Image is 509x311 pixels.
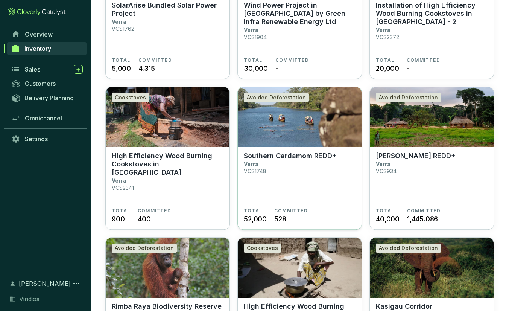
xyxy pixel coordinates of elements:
[112,63,131,73] span: 5,000
[112,214,125,224] span: 900
[112,302,222,311] p: Rimba Raya Biodiversity Reserve
[112,177,126,184] p: Verra
[8,91,87,104] a: Delivery Planning
[8,28,87,41] a: Overview
[407,214,438,224] span: 1,445.086
[8,63,87,76] a: Sales
[138,57,172,63] span: COMMITTED
[244,244,281,253] div: Cookstoves
[138,63,155,73] span: 4.315
[376,168,397,174] p: VCS934
[244,27,258,33] p: Verra
[237,87,362,230] a: Southern Cardamom REDD+Avoided DeforestationSouthern Cardamom REDD+VerraVCS1748TOTAL52,000COMMITT...
[376,161,390,167] p: Verra
[19,279,71,288] span: [PERSON_NAME]
[25,80,56,87] span: Customers
[244,34,267,40] p: VCS1904
[369,87,494,230] a: Mai Ndombe REDD+Avoided Deforestation[PERSON_NAME] REDD+VerraVCS934TOTAL40,000COMMITTED1,445.086
[8,112,87,125] a: Omnichannel
[407,63,410,73] span: -
[275,57,309,63] span: COMMITTED
[106,238,229,298] img: Rimba Raya Biodiversity Reserve
[7,42,87,55] a: Inventory
[370,87,494,147] img: Mai Ndombe REDD+
[105,87,230,230] a: High Efficiency Wood Burning Cookstoves in ZimbabweCookstovesHigh Efficiency Wood Burning Cooksto...
[376,57,394,63] span: TOTAL
[112,1,223,18] p: SolarArise Bundled Solar Power Project
[112,57,130,63] span: TOTAL
[112,184,134,191] p: VCS2341
[244,63,268,73] span: 30,000
[112,152,223,177] p: High Efficiency Wood Burning Cookstoves in [GEOGRAPHIC_DATA]
[244,93,309,102] div: Avoided Deforestation
[244,214,267,224] span: 52,000
[112,18,126,25] p: Verra
[275,63,278,73] span: -
[25,30,53,38] span: Overview
[112,244,177,253] div: Avoided Deforestation
[8,77,87,90] a: Customers
[376,63,399,73] span: 20,000
[376,27,390,33] p: Verra
[24,45,51,52] span: Inventory
[112,93,149,102] div: Cookstoves
[138,214,150,224] span: 400
[274,214,286,224] span: 528
[376,152,456,160] p: [PERSON_NAME] REDD+
[24,94,74,102] span: Delivery Planning
[244,1,356,26] p: Wind Power Project in [GEOGRAPHIC_DATA] by Green Infra Renewable Energy Ltd
[244,161,258,167] p: Verra
[25,135,48,143] span: Settings
[106,87,229,147] img: High Efficiency Wood Burning Cookstoves in Zimbabwe
[25,114,62,122] span: Omnichannel
[238,87,362,147] img: Southern Cardamom REDD+
[370,238,494,298] img: Kasigau Corridor REDD Phase II
[376,93,441,102] div: Avoided Deforestation
[407,208,441,214] span: COMMITTED
[138,208,171,214] span: COMMITTED
[112,208,130,214] span: TOTAL
[244,57,262,63] span: TOTAL
[19,294,40,303] span: Viridios
[244,208,262,214] span: TOTAL
[407,57,440,63] span: COMMITTED
[376,208,394,214] span: TOTAL
[376,34,399,40] p: VCS2372
[376,1,488,26] p: Installation of High Efficiency Wood Burning Cookstoves in [GEOGRAPHIC_DATA] - 2
[244,152,337,160] p: Southern Cardamom REDD+
[112,26,134,32] p: VCS1762
[238,238,362,298] img: High Efficiency Wood Burning Cookstoves of Tanzania
[8,133,87,145] a: Settings
[25,66,40,73] span: Sales
[376,244,441,253] div: Avoided Deforestation
[274,208,308,214] span: COMMITTED
[244,168,266,174] p: VCS1748
[376,214,400,224] span: 40,000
